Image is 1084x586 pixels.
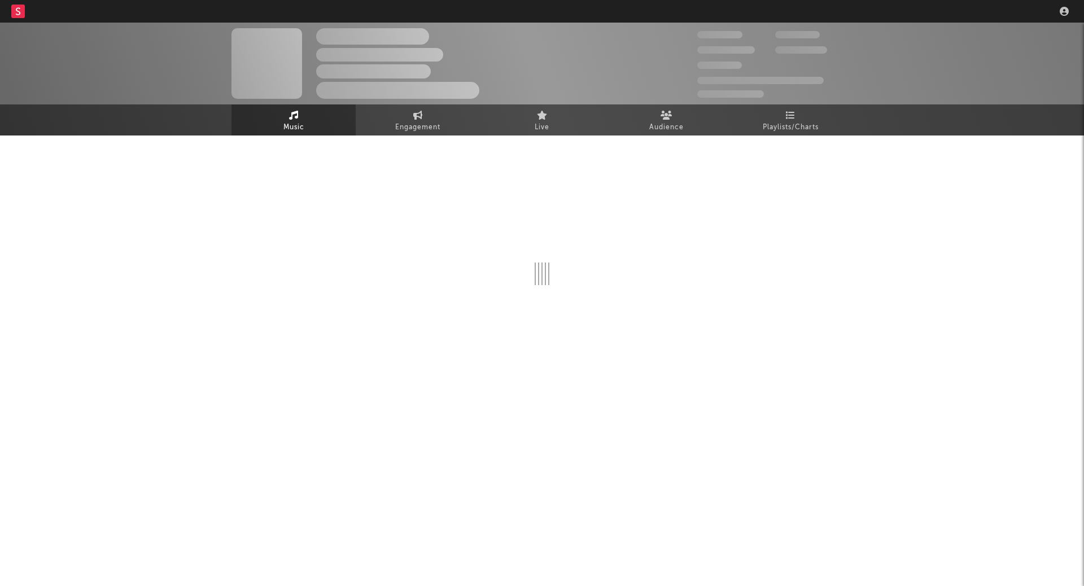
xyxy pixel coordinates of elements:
span: Playlists/Charts [763,121,819,134]
span: Jump Score: 85.0 [697,90,764,98]
span: 50,000,000 Monthly Listeners [697,77,824,84]
a: Playlists/Charts [728,104,853,135]
span: Music [283,121,304,134]
a: Music [231,104,356,135]
span: 1,000,000 [775,46,827,54]
a: Live [480,104,604,135]
span: Engagement [395,121,440,134]
a: Audience [604,104,728,135]
span: 100,000 [697,62,742,69]
span: 300,000 [697,31,742,38]
span: Audience [649,121,684,134]
span: Live [535,121,549,134]
a: Engagement [356,104,480,135]
span: 100,000 [775,31,820,38]
span: 50,000,000 [697,46,755,54]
